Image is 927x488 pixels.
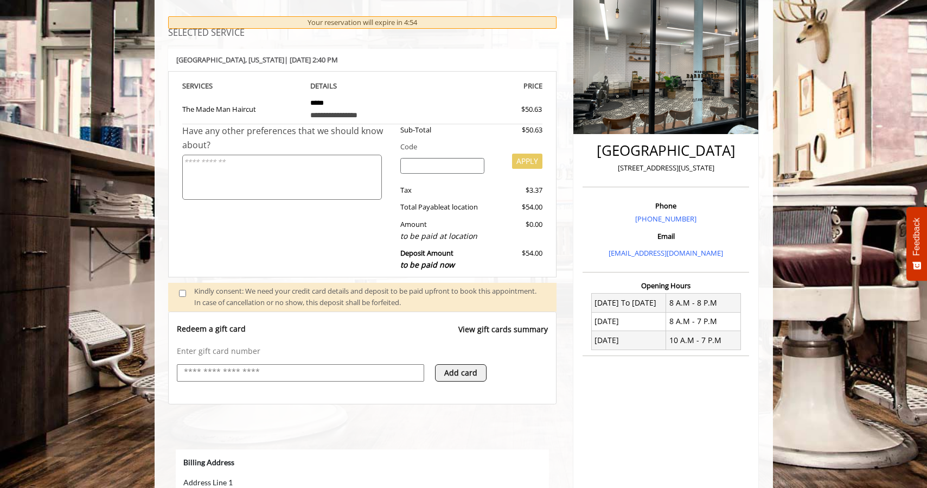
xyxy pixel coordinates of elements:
span: Feedback [912,218,922,256]
td: The Made Man Haircut [182,92,303,124]
p: Redeem a gift card [177,324,246,334]
button: Add card [435,364,487,382]
a: [PHONE_NUMBER] [635,214,696,224]
p: Enter gift card number [177,346,548,357]
th: SERVICE [182,80,303,92]
td: [DATE] To [DATE] [591,294,666,312]
div: $50.63 [493,124,542,136]
div: $50.63 [482,104,542,115]
label: Country [8,182,39,192]
b: [GEOGRAPHIC_DATA] | [DATE] 2:40 PM [176,55,338,65]
h3: SELECTED SERVICE [168,28,557,38]
td: 8 A.M - 7 P.M [666,312,741,331]
h3: Phone [585,202,746,210]
div: Amount [392,219,493,242]
h3: Opening Hours [583,282,749,289]
div: Kindly consent: We need your credit card details and deposit to be paid upfront to book this appo... [194,286,546,308]
div: $54.00 [493,201,542,213]
div: $3.37 [493,185,542,196]
div: $54.00 [493,248,542,271]
a: View gift cards summary [458,324,548,346]
td: [DATE] [591,312,666,331]
p: [STREET_ADDRESS][US_STATE] [585,162,746,174]
button: Submit [333,221,367,238]
label: Address Line 2 [8,67,57,76]
h3: Email [585,232,746,240]
div: $0.00 [493,219,542,242]
button: APPLY [512,154,542,169]
th: PRICE [423,80,543,92]
div: Your reservation will expire in 4:54 [168,16,557,29]
div: Code [392,141,542,153]
td: 10 A.M - 7 P.M [666,331,741,350]
a: [EMAIL_ADDRESS][DOMAIN_NAME] [609,248,723,258]
h2: [GEOGRAPHIC_DATA] [585,143,746,159]
div: to be paid at location [400,230,484,242]
button: Feedback - Show survey [906,207,927,281]
label: Address Line 1 [8,28,57,37]
div: Total Payable [392,201,493,213]
div: Have any other preferences that we should know about? [182,124,393,152]
div: Sub-Total [392,124,493,136]
div: Tax [392,185,493,196]
span: S [209,81,213,91]
th: DETAILS [302,80,423,92]
b: Deposit Amount [400,248,455,270]
td: [DATE] [591,331,666,350]
span: , [US_STATE] [245,55,284,65]
span: to be paid now [400,259,455,270]
label: Zip Code [8,144,41,153]
span: at location [444,202,478,212]
label: City [8,105,22,115]
b: Billing Address [8,8,59,17]
td: 8 A.M - 8 P.M [666,294,741,312]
